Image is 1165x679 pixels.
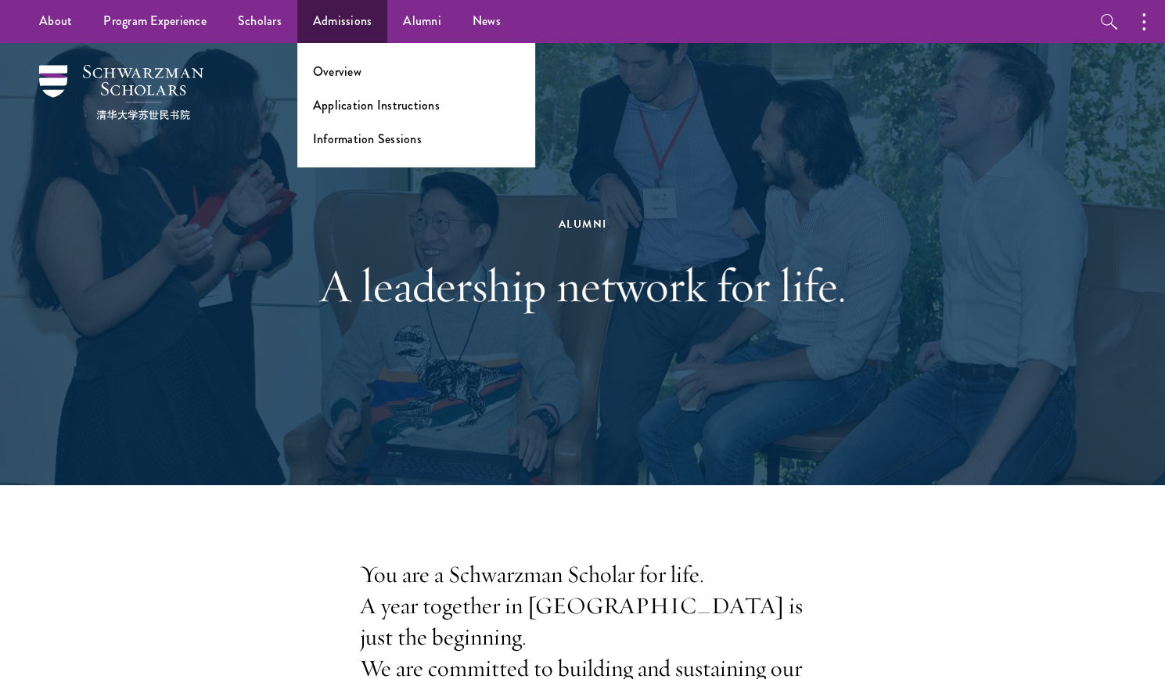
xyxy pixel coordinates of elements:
a: Overview [313,63,361,81]
div: Alumni [313,214,853,234]
a: Application Instructions [313,96,440,114]
img: Schwarzman Scholars [39,65,203,120]
a: Information Sessions [313,130,422,148]
h1: A leadership network for life. [313,257,853,314]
